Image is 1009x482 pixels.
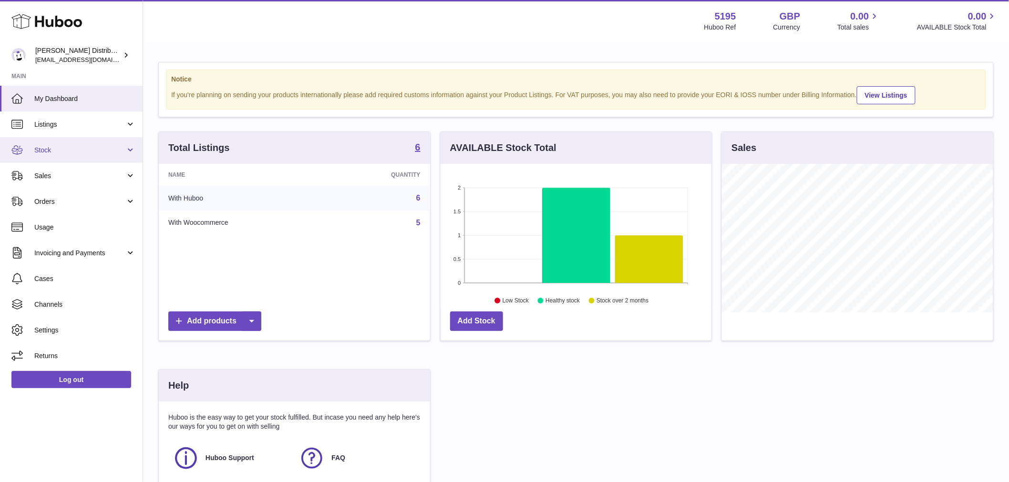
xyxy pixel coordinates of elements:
[453,256,461,262] text: 0.5
[416,194,421,202] a: 6
[34,120,125,129] span: Listings
[458,185,461,191] text: 2
[34,274,135,283] span: Cases
[159,164,327,186] th: Name
[34,171,125,181] span: Sales
[299,445,415,471] a: FAQ
[168,141,230,154] h3: Total Listings
[780,10,800,23] strong: GBP
[34,197,125,206] span: Orders
[327,164,430,186] th: Quantity
[597,298,649,304] text: Stock over 2 months
[704,23,736,32] div: Huboo Ref
[837,10,880,32] a: 0.00 Total sales
[159,211,327,235] td: With Woocommerce
[773,23,801,32] div: Currency
[35,56,140,63] span: [EMAIL_ADDRESS][DOMAIN_NAME]
[34,223,135,232] span: Usage
[416,219,421,227] a: 5
[837,23,880,32] span: Total sales
[168,379,189,392] h3: Help
[11,48,26,62] img: mccormackdistr@gmail.com
[857,86,916,104] a: View Listings
[34,146,125,155] span: Stock
[34,249,125,258] span: Invoicing and Payments
[171,85,981,104] div: If you're planning on sending your products internationally please add required customs informati...
[415,142,421,154] a: 6
[546,298,580,304] text: Healthy stock
[968,10,987,23] span: 0.00
[731,141,756,154] h3: Sales
[415,142,421,152] strong: 6
[503,298,529,304] text: Low Stock
[34,326,135,335] span: Settings
[715,10,736,23] strong: 5195
[453,209,461,214] text: 1.5
[34,351,135,361] span: Returns
[11,371,131,388] a: Log out
[458,232,461,238] text: 1
[450,141,556,154] h3: AVAILABLE Stock Total
[168,413,421,431] p: Huboo is the easy way to get your stock fulfilled. But incase you need any help here's our ways f...
[173,445,289,471] a: Huboo Support
[851,10,869,23] span: 0.00
[917,10,998,32] a: 0.00 AVAILABLE Stock Total
[35,46,121,64] div: [PERSON_NAME] Distribution
[206,453,254,462] span: Huboo Support
[450,311,503,331] a: Add Stock
[917,23,998,32] span: AVAILABLE Stock Total
[159,186,327,211] td: With Huboo
[458,280,461,286] text: 0
[34,94,135,103] span: My Dashboard
[331,453,345,462] span: FAQ
[168,311,261,331] a: Add products
[34,300,135,309] span: Channels
[171,75,981,84] strong: Notice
